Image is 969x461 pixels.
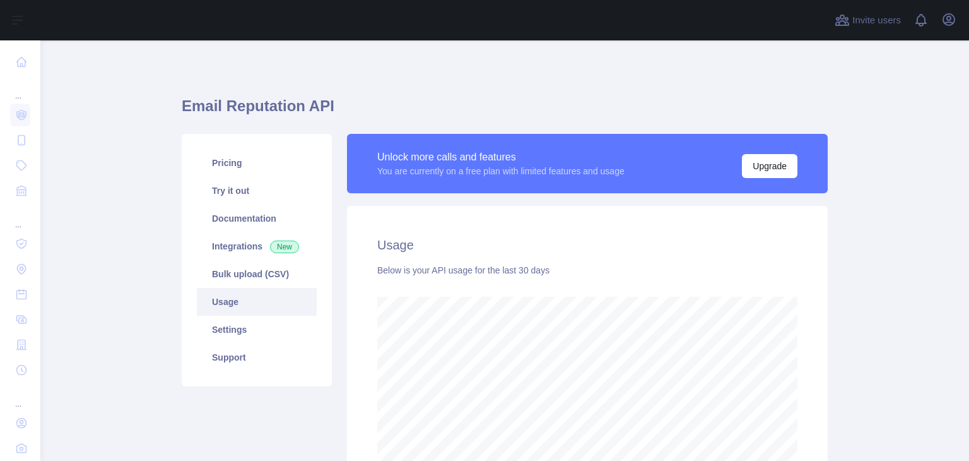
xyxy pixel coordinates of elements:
a: Bulk upload (CSV) [197,260,317,288]
h1: Email Reputation API [182,96,828,126]
span: Invite users [852,13,901,28]
h2: Usage [377,236,797,254]
div: Below is your API usage for the last 30 days [377,264,797,277]
a: Integrations New [197,232,317,260]
span: New [270,241,299,253]
div: ... [10,205,30,230]
a: Usage [197,288,317,316]
div: You are currently on a free plan with limited features and usage [377,165,625,177]
button: Invite users [832,10,903,30]
a: Settings [197,316,317,344]
div: Unlock more calls and features [377,150,625,165]
div: ... [10,76,30,101]
a: Documentation [197,205,317,232]
button: Upgrade [742,154,797,178]
div: ... [10,384,30,409]
a: Support [197,344,317,371]
a: Try it out [197,177,317,205]
a: Pricing [197,149,317,177]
